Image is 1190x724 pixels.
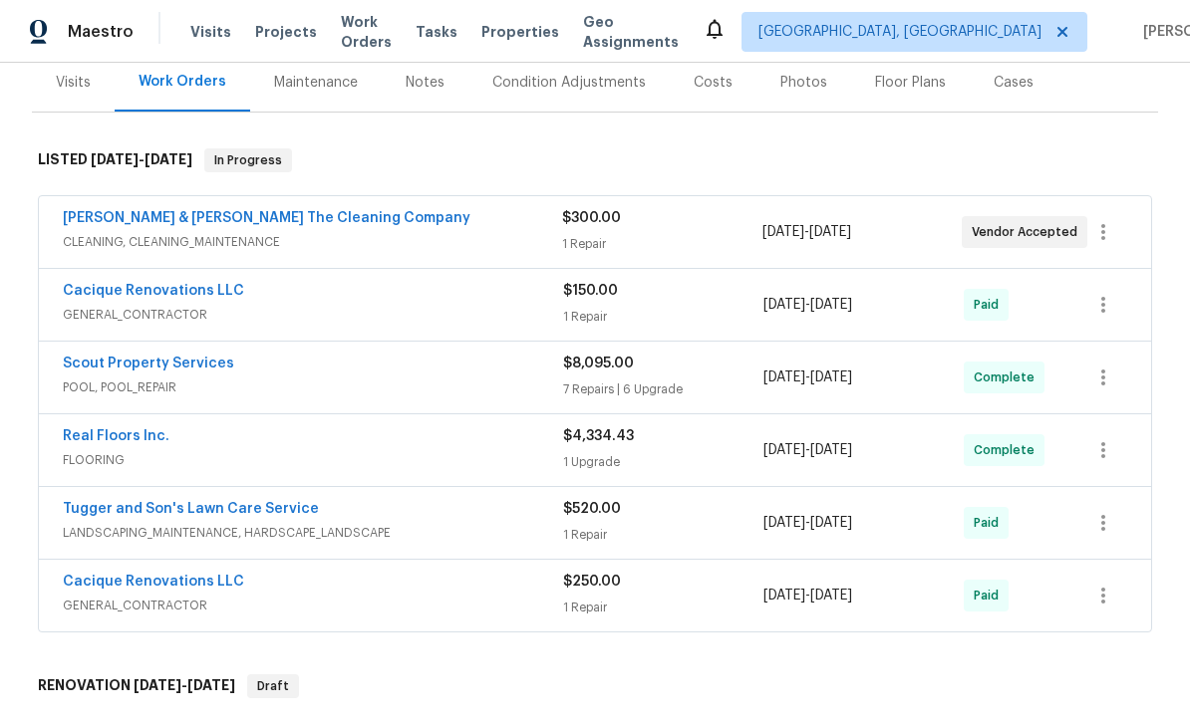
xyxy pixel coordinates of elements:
[341,12,392,52] span: Work Orders
[563,502,621,516] span: $520.00
[63,305,563,325] span: GENERAL_CONTRACTOR
[763,295,852,315] span: -
[63,429,169,443] a: Real Floors Inc.
[63,284,244,298] a: Cacique Renovations LLC
[974,295,1007,315] span: Paid
[32,128,1158,192] div: LISTED [DATE]-[DATE]In Progress
[187,678,235,692] span: [DATE]
[763,516,805,530] span: [DATE]
[563,598,763,617] div: 1 Repair
[91,152,139,166] span: [DATE]
[63,232,562,252] span: CLEANING, CLEANING_MAINTENANCE
[481,22,559,42] span: Properties
[563,452,763,472] div: 1 Upgrade
[763,367,852,387] span: -
[63,502,319,516] a: Tugger and Son's Lawn Care Service
[562,211,621,225] span: $300.00
[139,72,226,92] div: Work Orders
[63,377,563,397] span: POOL, POOL_REPAIR
[91,152,192,166] span: -
[274,73,358,93] div: Maintenance
[38,674,235,698] h6: RENOVATION
[763,443,805,457] span: [DATE]
[810,370,852,384] span: [DATE]
[190,22,231,42] span: Visits
[780,73,827,93] div: Photos
[563,379,763,399] div: 7 Repairs | 6 Upgrade
[810,298,852,312] span: [DATE]
[810,516,852,530] span: [DATE]
[249,676,297,696] span: Draft
[763,298,805,312] span: [DATE]
[583,12,679,52] span: Geo Assignments
[762,222,851,242] span: -
[763,370,805,384] span: [DATE]
[563,429,634,443] span: $4,334.43
[974,586,1007,605] span: Paid
[562,234,761,254] div: 1 Repair
[758,22,1041,42] span: [GEOGRAPHIC_DATA], [GEOGRAPHIC_DATA]
[694,73,733,93] div: Costs
[563,525,763,545] div: 1 Repair
[68,22,134,42] span: Maestro
[563,307,763,327] div: 1 Repair
[875,73,946,93] div: Floor Plans
[134,678,235,692] span: -
[974,367,1042,387] span: Complete
[63,523,563,543] span: LANDSCAPING_MAINTENANCE, HARDSCAPE_LANDSCAPE
[206,150,290,170] span: In Progress
[974,513,1007,533] span: Paid
[810,443,852,457] span: [DATE]
[763,513,852,533] span: -
[563,575,621,589] span: $250.00
[972,222,1085,242] span: Vendor Accepted
[416,25,457,39] span: Tasks
[63,575,244,589] a: Cacique Renovations LLC
[974,440,1042,460] span: Complete
[763,589,805,603] span: [DATE]
[563,284,618,298] span: $150.00
[63,211,470,225] a: [PERSON_NAME] & [PERSON_NAME] The Cleaning Company
[809,225,851,239] span: [DATE]
[134,678,181,692] span: [DATE]
[810,589,852,603] span: [DATE]
[763,440,852,460] span: -
[563,357,634,370] span: $8,095.00
[63,596,563,615] span: GENERAL_CONTRACTOR
[63,357,234,370] a: Scout Property Services
[762,225,804,239] span: [DATE]
[255,22,317,42] span: Projects
[763,586,852,605] span: -
[994,73,1034,93] div: Cases
[145,152,192,166] span: [DATE]
[406,73,445,93] div: Notes
[56,73,91,93] div: Visits
[492,73,646,93] div: Condition Adjustments
[32,654,1158,718] div: RENOVATION [DATE]-[DATE]Draft
[63,450,563,470] span: FLOORING
[38,148,192,172] h6: LISTED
